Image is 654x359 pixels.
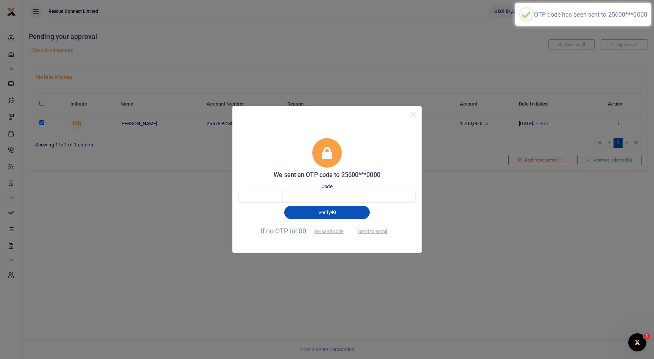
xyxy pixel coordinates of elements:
[644,333,650,339] span: 1
[295,227,306,235] span: !:00
[238,171,416,179] h5: We sent an OTP code to 25600***0000
[284,206,370,219] button: Verify
[260,227,350,235] span: If no OTP in
[628,333,646,351] iframe: Intercom live chat
[408,109,419,120] button: Close
[321,183,332,190] label: Code
[534,11,647,18] div: OTP code has been sent to 25600***0000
